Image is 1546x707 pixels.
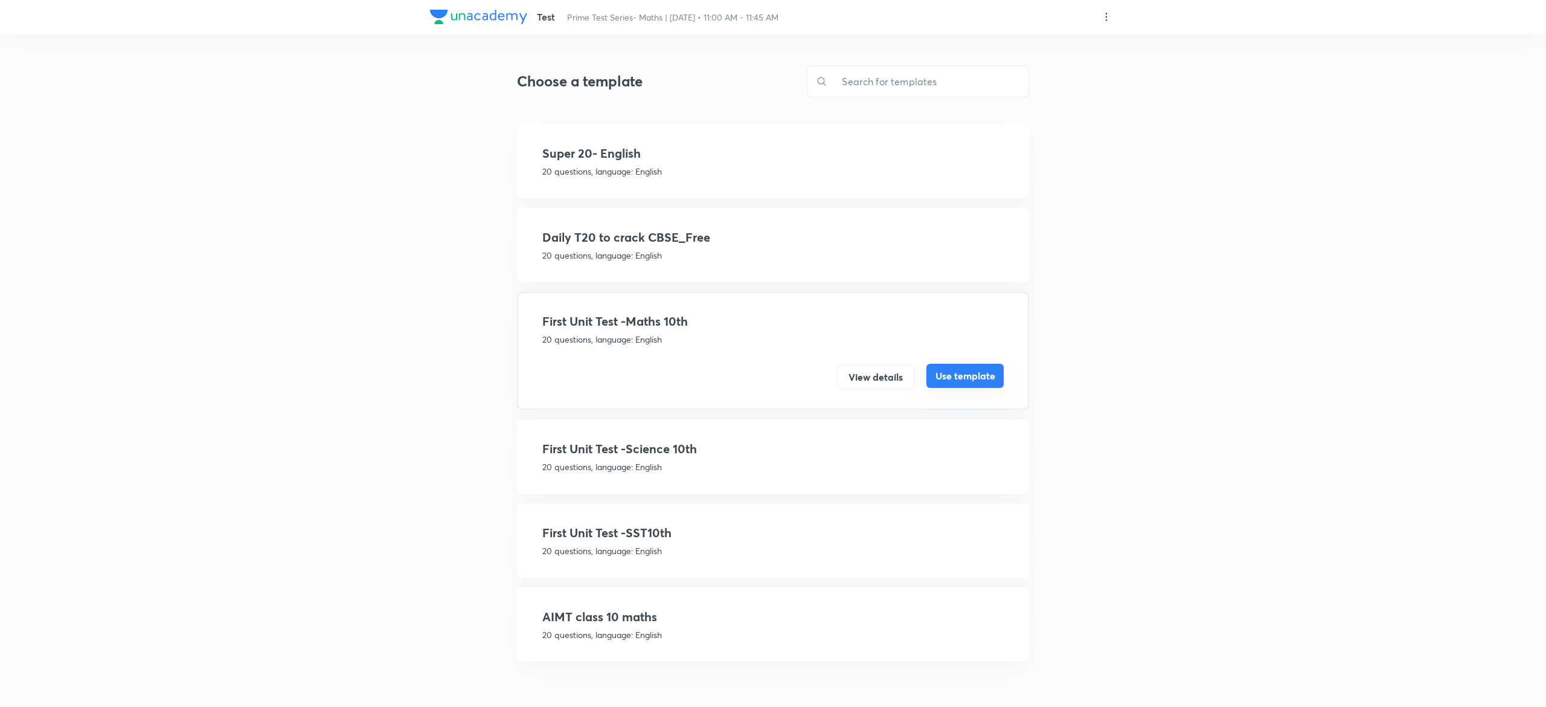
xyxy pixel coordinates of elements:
[542,144,1004,163] h4: Super 20- English
[837,365,914,389] button: View details
[542,544,1004,557] p: 20 questions, language: English
[542,460,1004,473] p: 20 questions, language: English
[567,11,778,23] span: Prime Test Series- Maths | [DATE] • 11:00 AM - 11:45 AM
[542,440,1004,458] h4: First Unit Test -Science 10th
[542,249,1004,262] p: 20 questions, language: English
[926,364,1004,388] button: Use template
[430,10,527,24] img: Company Logo
[542,228,1004,247] h4: Daily T20 to crack CBSE_Free
[542,165,1004,178] p: 20 questions, language: English
[542,628,1004,641] p: 20 questions, language: English
[827,66,1028,97] input: Search for templates
[542,524,1004,542] h4: First Unit Test -SST10th
[542,312,1004,331] h4: First Unit Test -Maths 10th
[542,608,1004,626] h4: AIMT class 10 maths
[542,333,1004,346] p: 20 questions, language: English
[537,10,555,23] span: Test
[517,73,768,90] h3: Choose a template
